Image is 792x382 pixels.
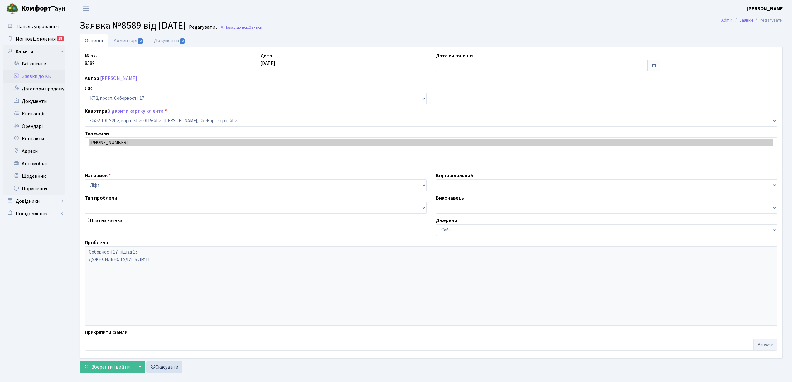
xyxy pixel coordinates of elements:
a: Панель управління [3,20,65,33]
button: Переключити навігацію [78,3,94,14]
label: Проблема [85,239,108,246]
small: Редагувати . [188,24,217,30]
label: ЖК [85,85,92,93]
a: Орендарі [3,120,65,133]
a: Контакти [3,133,65,145]
div: 38 [57,36,64,41]
span: 0 [180,38,185,44]
a: Заявки до КК [3,70,65,83]
label: Відповідальний [436,172,473,179]
span: Таун [21,3,65,14]
button: Зберегти і вийти [80,361,134,373]
option: [PHONE_NUMBER] [89,139,773,146]
textarea: Соборності 17, підїзд 15 ДУЖЕ СИЛЬНО ГУДИТЬ ЛІФТ! [85,246,777,326]
a: Договори продажу [3,83,65,95]
a: Коментарі [108,34,149,47]
div: [DATE] [256,52,431,71]
label: Джерело [436,217,457,224]
label: Квартира [85,107,167,115]
label: Прикріпити файли [85,329,128,336]
a: Мої повідомлення38 [3,33,65,45]
label: Автор [85,75,99,82]
a: Щоденник [3,170,65,182]
a: Назад до всіхЗаявки [220,24,262,30]
span: Зберегти і вийти [91,364,130,370]
select: ) [85,115,777,127]
a: Скасувати [146,361,182,373]
a: Квитанції [3,108,65,120]
label: Телефони [85,130,109,137]
b: Комфорт [21,3,51,13]
a: Всі клієнти [3,58,65,70]
a: [PERSON_NAME] [100,75,137,82]
span: 0 [138,38,143,44]
span: Мої повідомлення [16,36,56,42]
a: Порушення [3,182,65,195]
span: Заявки [249,24,262,30]
a: Відкрити картку клієнта [107,108,164,114]
a: [PERSON_NAME] [747,5,785,12]
label: Дата [260,52,272,60]
label: Напрямок [85,172,111,179]
label: Тип проблеми [85,194,117,202]
a: Документи [149,34,191,47]
span: Заявка №8589 від [DATE] [80,18,186,33]
img: logo.png [6,2,19,15]
a: Admin [721,17,733,23]
span: Панель управління [17,23,59,30]
label: № вх. [85,52,97,60]
a: Довідники [3,195,65,207]
nav: breadcrumb [712,14,792,27]
a: Документи [3,95,65,108]
label: Дата виконання [436,52,474,60]
a: Заявки [739,17,753,23]
label: Платна заявка [90,217,122,224]
a: Повідомлення [3,207,65,220]
label: Виконавець [436,194,464,202]
li: Редагувати [753,17,783,24]
div: 8589 [80,52,256,71]
a: Основні [80,34,108,47]
a: Клієнти [3,45,65,58]
a: Автомобілі [3,157,65,170]
a: Адреси [3,145,65,157]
